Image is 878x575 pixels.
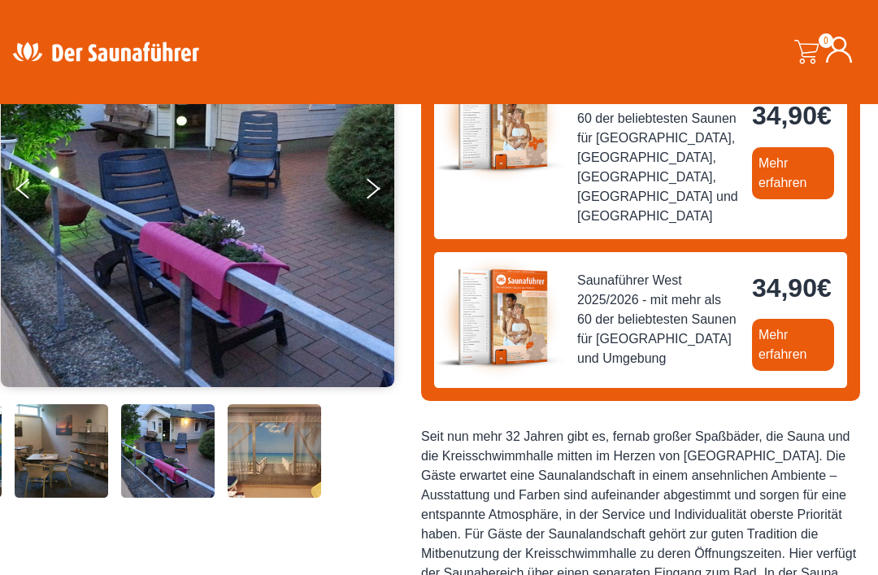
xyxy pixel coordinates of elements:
[819,33,833,48] span: 0
[16,172,57,212] button: Previous
[817,101,832,130] span: €
[752,273,832,303] bdi: 34,90
[434,57,564,187] img: der-saunafuehrer-2025-nord.jpg
[363,172,404,212] button: Next
[752,147,834,199] a: Mehr erfahren
[434,252,564,382] img: der-saunafuehrer-2025-west.jpg
[752,101,832,130] bdi: 34,90
[752,319,834,371] a: Mehr erfahren
[577,70,739,226] span: Saunaführer Nord 2025/2026 - mit mehr als 60 der beliebtesten Saunen für [GEOGRAPHIC_DATA], [GEOG...
[577,271,739,368] span: Saunaführer West 2025/2026 - mit mehr als 60 der beliebtesten Saunen für [GEOGRAPHIC_DATA] und Um...
[817,273,832,303] span: €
